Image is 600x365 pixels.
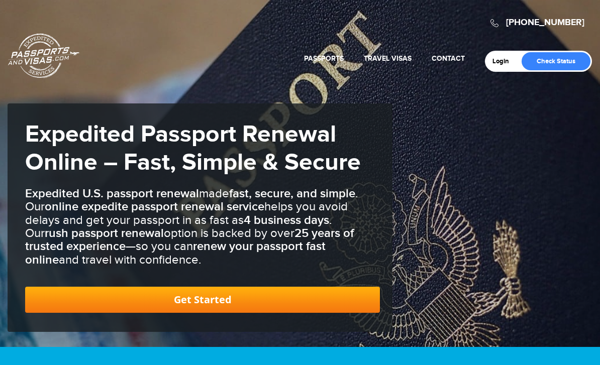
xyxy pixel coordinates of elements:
[364,54,412,63] a: Travel Visas
[25,187,380,267] h3: made . Our helps you avoid delays and get your passport in as fast as . Our option is backed by o...
[8,33,79,78] a: Passports & [DOMAIN_NAME]
[506,17,584,28] a: [PHONE_NUMBER]
[522,52,590,70] a: Check Status
[229,186,355,201] b: fast, secure, and simple
[25,120,361,177] strong: Expedited Passport Renewal Online – Fast, Simple & Secure
[45,226,164,240] b: rush passport renewal
[25,226,354,254] b: 25 years of trusted experience
[492,57,516,65] a: Login
[25,287,380,313] a: Get Started
[25,239,326,267] b: renew your passport fast online
[304,54,344,63] a: Passports
[432,54,465,63] a: Contact
[244,213,329,227] b: 4 business days
[45,199,264,214] b: online expedite passport renewal service
[25,186,199,201] b: Expedited U.S. passport renewal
